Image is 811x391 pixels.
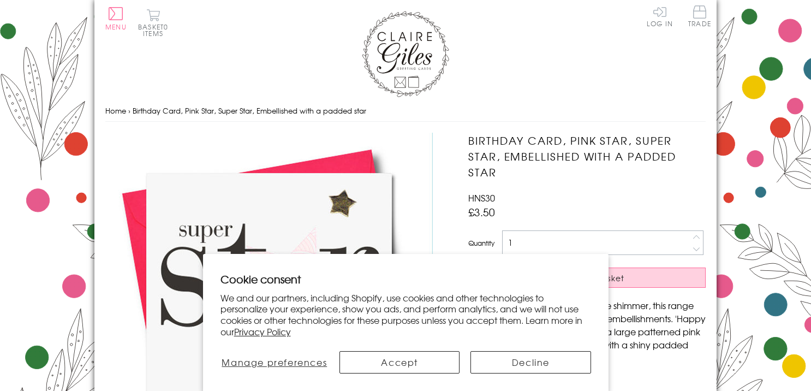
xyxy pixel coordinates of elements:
[688,5,711,29] a: Trade
[468,133,706,180] h1: Birthday Card, Pink Star, Super Star, Embellished with a padded star
[128,105,130,116] span: ›
[468,238,494,248] label: Quantity
[470,351,591,374] button: Decline
[220,271,591,287] h2: Cookie consent
[105,105,126,116] a: Home
[143,22,168,38] span: 0 items
[468,191,495,204] span: HNS30
[222,356,327,369] span: Manage preferences
[105,22,127,32] span: Menu
[362,11,449,97] img: Claire Giles Greetings Cards
[220,292,591,337] p: We and our partners, including Shopify, use cookies and other technologies to personalize your ex...
[105,100,706,122] nav: breadcrumbs
[133,105,366,116] span: Birthday Card, Pink Star, Super Star, Embellished with a padded star
[688,5,711,27] span: Trade
[105,7,127,30] button: Menu
[647,5,673,27] a: Log In
[234,325,291,338] a: Privacy Policy
[468,204,495,220] span: £3.50
[339,351,460,374] button: Accept
[138,9,168,37] button: Basket0 items
[220,351,329,374] button: Manage preferences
